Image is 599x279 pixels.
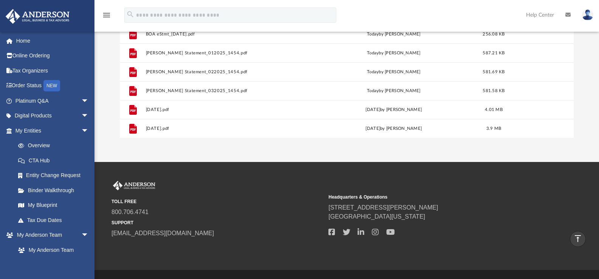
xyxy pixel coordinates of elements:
[81,123,96,139] span: arrow_drop_down
[11,198,96,213] a: My Blueprint
[102,14,111,20] a: menu
[328,204,438,211] a: [STREET_ADDRESS][PERSON_NAME]
[81,108,96,124] span: arrow_drop_down
[111,230,214,236] a: [EMAIL_ADDRESS][DOMAIN_NAME]
[43,80,60,91] div: NEW
[5,123,100,138] a: My Entitiesarrow_drop_down
[11,168,100,183] a: Entity Change Request
[11,153,100,168] a: CTA Hub
[111,181,157,191] img: Anderson Advisors Platinum Portal
[11,183,100,198] a: Binder Walkthrough
[11,242,93,257] a: My Anderson Team
[5,228,96,243] a: My Anderson Teamarrow_drop_down
[582,9,593,20] img: User Pic
[5,93,100,108] a: Platinum Q&Aarrow_drop_down
[81,228,96,243] span: arrow_drop_down
[328,213,425,220] a: [GEOGRAPHIC_DATA][US_STATE]
[111,198,323,205] small: TOLL FREE
[570,231,586,247] a: vertical_align_top
[3,9,72,24] img: Anderson Advisors Platinum Portal
[5,78,100,94] a: Order StatusNEW
[111,209,149,215] a: 800.706.4741
[573,234,582,243] i: vertical_align_top
[81,93,96,109] span: arrow_drop_down
[5,48,100,63] a: Online Ordering
[102,11,111,20] i: menu
[5,33,100,48] a: Home
[111,219,323,226] small: SUPPORT
[11,213,100,228] a: Tax Due Dates
[5,63,100,78] a: Tax Organizers
[328,194,540,200] small: Headquarters & Operations
[11,138,100,153] a: Overview
[5,108,100,123] a: Digital Productsarrow_drop_down
[126,10,135,18] i: search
